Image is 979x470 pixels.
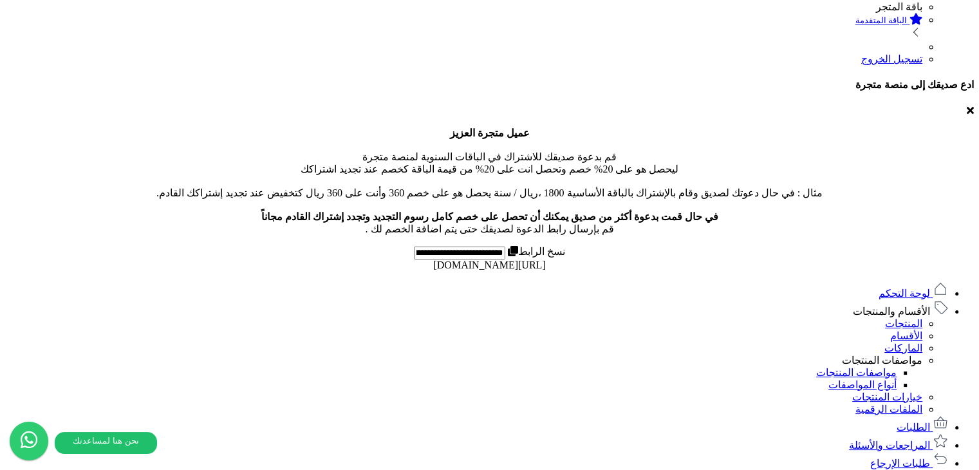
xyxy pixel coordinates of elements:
[897,422,930,433] span: الطلبات
[861,53,922,64] a: تسجيل الخروج
[852,391,922,402] a: خيارات المنتجات
[5,259,974,271] div: [URL][DOMAIN_NAME]
[842,355,922,366] a: مواصفات المنتجات
[849,440,930,451] span: المراجعات والأسئلة
[5,79,974,91] h4: ادع صديقك إلى منصة متجرة
[855,15,907,25] small: الباقة المتقدمة
[853,306,930,317] span: الأقسام والمنتجات
[885,318,922,329] a: المنتجات
[849,440,948,451] a: المراجعات والأسئلة
[816,367,897,378] a: مواصفات المنتجات
[890,330,922,341] a: الأقسام
[450,127,530,138] b: عميل متجرة العزيز
[879,288,948,299] a: لوحة التحكم
[897,422,948,433] a: الطلبات
[879,288,930,299] span: لوحة التحكم
[5,13,922,41] a: الباقة المتقدمة
[870,458,948,469] a: طلبات الإرجاع
[884,343,922,353] a: الماركات
[828,379,897,390] a: أنواع المواصفات
[855,404,922,415] a: الملفات الرقمية
[870,458,930,469] span: طلبات الإرجاع
[5,1,922,13] li: باقة المتجر
[5,127,974,235] p: قم بدعوة صديقك للاشتراك في الباقات السنوية لمنصة متجرة ليحصل هو على 20% خصم وتحصل انت على 20% من ...
[261,211,718,222] b: في حال قمت بدعوة أكثر من صديق يمكنك أن تحصل على خصم كامل رسوم التجديد وتجدد إشتراك القادم مجاناً
[505,246,565,257] label: نسخ الرابط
